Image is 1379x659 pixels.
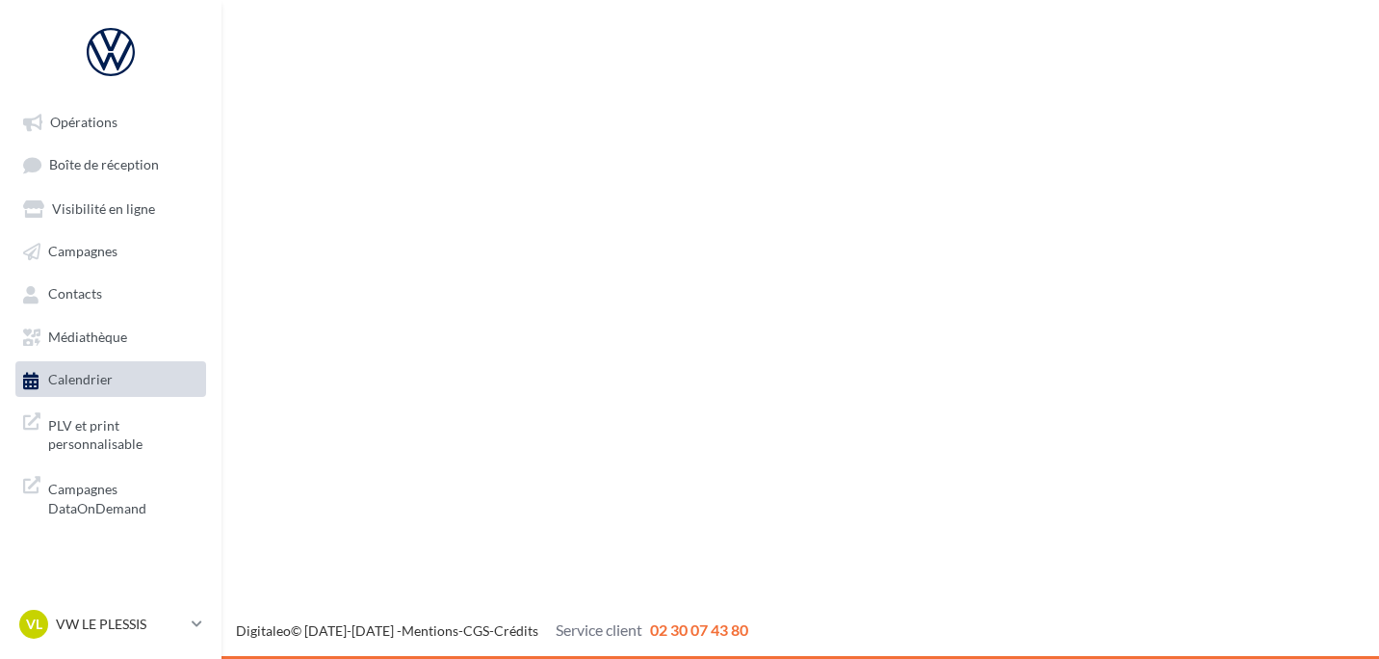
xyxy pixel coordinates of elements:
[48,412,198,454] span: PLV et print personnalisable
[48,243,117,259] span: Campagnes
[12,405,210,461] a: PLV et print personnalisable
[556,620,642,639] span: Service client
[12,191,210,225] a: Visibilité en ligne
[463,622,489,639] a: CGS
[50,114,117,130] span: Opérations
[402,622,458,639] a: Mentions
[15,606,206,643] a: VL VW LE PLESSIS
[12,361,210,396] a: Calendrier
[12,104,210,139] a: Opérations
[236,622,748,639] span: © [DATE]-[DATE] - - -
[48,372,113,388] span: Calendrier
[48,476,198,517] span: Campagnes DataOnDemand
[12,233,210,268] a: Campagnes
[56,615,184,634] p: VW LE PLESSIS
[12,319,210,354] a: Médiathèque
[49,157,159,173] span: Boîte de réception
[12,146,210,182] a: Boîte de réception
[48,286,102,303] span: Contacts
[494,622,538,639] a: Crédits
[650,620,748,639] span: 02 30 07 43 80
[12,276,210,310] a: Contacts
[26,615,42,634] span: VL
[12,468,210,525] a: Campagnes DataOnDemand
[48,329,127,345] span: Médiathèque
[236,622,291,639] a: Digitaleo
[52,200,155,217] span: Visibilité en ligne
